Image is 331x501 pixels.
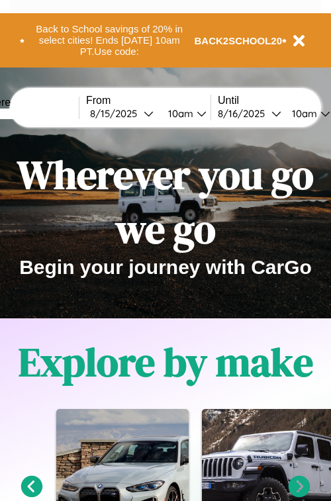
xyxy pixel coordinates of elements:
label: From [86,95,211,107]
button: 10am [158,107,211,120]
button: 8/15/2025 [86,107,158,120]
div: 8 / 16 / 2025 [218,107,271,120]
h1: Explore by make [19,335,313,389]
div: 10am [162,107,197,120]
button: Back to School savings of 20% in select cities! Ends [DATE] 10am PT.Use code: [24,20,195,61]
div: 8 / 15 / 2025 [90,107,144,120]
b: BACK2SCHOOL20 [195,35,283,46]
div: 10am [285,107,320,120]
